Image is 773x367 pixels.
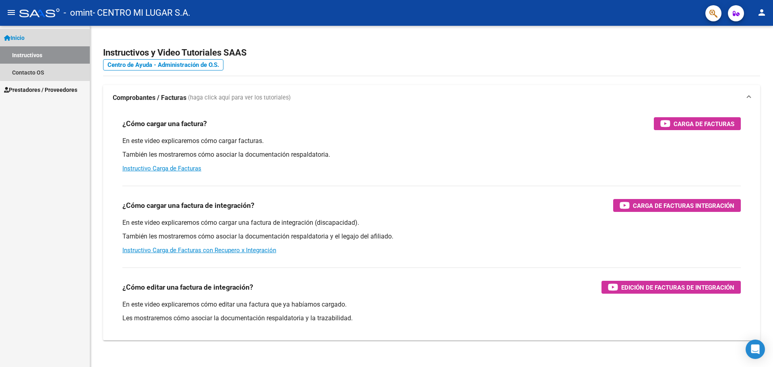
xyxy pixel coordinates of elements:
[601,281,741,294] button: Edición de Facturas de integración
[188,93,291,102] span: (haga click aquí para ver los tutoriales)
[674,119,734,129] span: Carga de Facturas
[654,117,741,130] button: Carga de Facturas
[103,59,223,70] a: Centro de Ayuda - Administración de O.S.
[113,93,186,102] strong: Comprobantes / Facturas
[103,111,760,340] div: Comprobantes / Facturas (haga click aquí para ver los tutoriales)
[122,232,741,241] p: También les mostraremos cómo asociar la documentación respaldatoria y el legajo del afiliado.
[613,199,741,212] button: Carga de Facturas Integración
[122,282,253,293] h3: ¿Cómo editar una factura de integración?
[6,8,16,17] mat-icon: menu
[122,314,741,323] p: Les mostraremos cómo asociar la documentación respaldatoria y la trazabilidad.
[757,8,767,17] mat-icon: person
[103,45,760,60] h2: Instructivos y Video Tutoriales SAAS
[122,300,741,309] p: En este video explicaremos cómo editar una factura que ya habíamos cargado.
[633,201,734,211] span: Carga de Facturas Integración
[122,165,201,172] a: Instructivo Carga de Facturas
[4,85,77,94] span: Prestadores / Proveedores
[621,282,734,292] span: Edición de Facturas de integración
[122,200,254,211] h3: ¿Cómo cargar una factura de integración?
[122,218,741,227] p: En este video explicaremos cómo cargar una factura de integración (discapacidad).
[122,150,741,159] p: También les mostraremos cómo asociar la documentación respaldatoria.
[122,118,207,129] h3: ¿Cómo cargar una factura?
[103,85,760,111] mat-expansion-panel-header: Comprobantes / Facturas (haga click aquí para ver los tutoriales)
[122,137,741,145] p: En este video explicaremos cómo cargar facturas.
[746,340,765,359] div: Open Intercom Messenger
[4,33,25,42] span: Inicio
[64,4,93,22] span: - omint
[93,4,190,22] span: - CENTRO MI LUGAR S.A.
[122,247,276,254] a: Instructivo Carga de Facturas con Recupero x Integración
